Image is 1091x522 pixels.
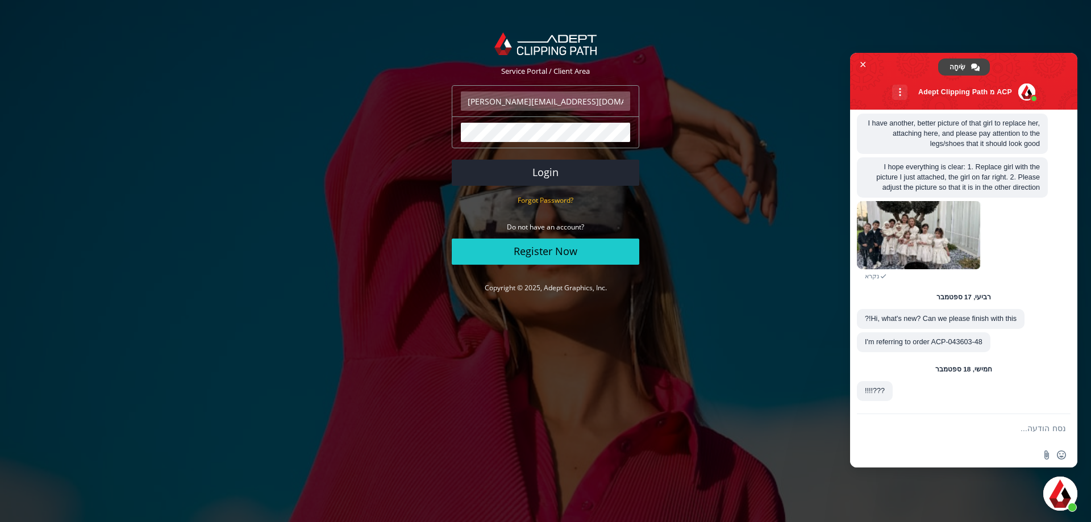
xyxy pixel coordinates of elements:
[1042,450,1051,460] span: שלח קובץ
[950,59,965,76] span: שִׂיחָה
[1057,450,1066,460] span: הוספת אימוג׳י
[865,338,982,346] span: I'm referring to order ACP-043603-48
[452,160,639,186] button: Login
[518,195,573,205] a: Forgot Password?
[938,59,990,76] div: שִׂיחָה
[936,294,992,301] div: רביעי, 17 ספטמבר
[452,239,639,265] a: Register Now
[461,91,630,111] input: Email Address
[501,66,590,76] span: Service Portal / Client Area
[892,85,907,100] div: עוד ערוצים
[865,315,1017,323] span: Hi, what's new? Can we please finish with this!?
[886,424,1066,434] textarea: נסח הודעה...
[876,163,1040,191] span: I hope everything is clear: 1. Replace girl with the picture I just attached, the girl on far rig...
[1043,477,1077,511] div: סגור צ'אט
[935,366,992,373] div: חמישי, 18 ספטמבר
[485,283,607,293] a: Copyright © 2025, Adept Graphics, Inc.
[865,272,879,280] span: נקרא
[494,32,596,55] img: Adept Graphics
[865,387,885,395] span: ???!!!!
[857,59,869,70] span: סגור צ'אט
[507,222,584,232] small: Do not have an account?
[868,119,1040,148] span: I have another, better picture of that girl to replace her, attaching here, and please pay attent...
